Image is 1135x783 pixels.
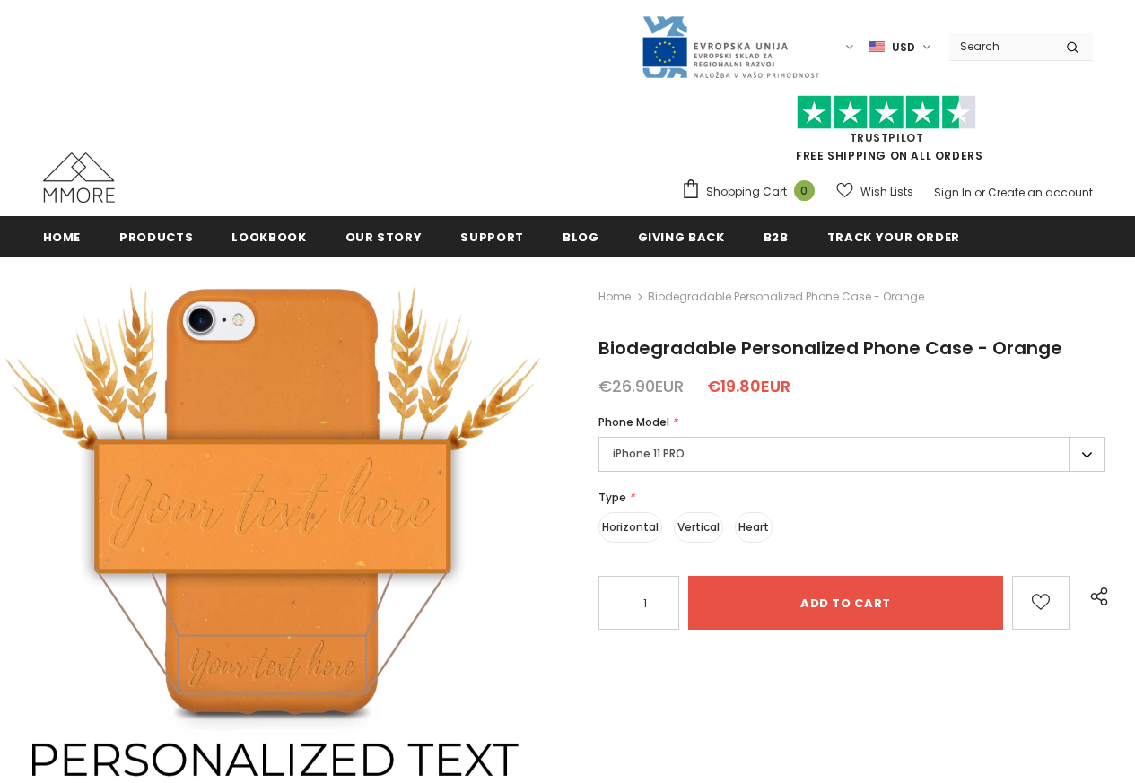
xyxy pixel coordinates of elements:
[231,229,306,246] span: Lookbook
[827,216,960,257] a: Track your order
[934,185,972,200] a: Sign In
[598,512,662,543] label: Horizontal
[598,286,631,308] a: Home
[43,229,82,246] span: Home
[850,130,924,145] a: Trustpilot
[119,229,193,246] span: Products
[598,375,684,397] span: €26.90EUR
[345,216,423,257] a: Our Story
[827,229,960,246] span: Track your order
[735,512,773,543] label: Heart
[119,216,193,257] a: Products
[707,375,790,397] span: €19.80EUR
[598,490,626,505] span: Type
[892,39,915,57] span: USD
[563,229,599,246] span: Blog
[681,178,824,205] a: Shopping Cart 0
[674,512,723,543] label: Vertical
[641,14,820,80] img: Javni Razpis
[231,216,306,257] a: Lookbook
[598,437,1105,472] label: iPhone 11 PRO
[764,229,789,246] span: B2B
[681,103,1093,163] span: FREE SHIPPING ON ALL ORDERS
[563,216,599,257] a: Blog
[345,229,423,246] span: Our Story
[638,229,725,246] span: Giving back
[43,152,115,203] img: MMORE Cases
[860,183,913,201] span: Wish Lists
[836,176,913,207] a: Wish Lists
[797,95,976,130] img: Trust Pilot Stars
[460,216,524,257] a: support
[988,185,1093,200] a: Create an account
[648,286,924,308] span: Biodegradable Personalized Phone Case - Orange
[764,216,789,257] a: B2B
[869,39,885,55] img: USD
[974,185,985,200] span: or
[706,183,787,201] span: Shopping Cart
[598,335,1062,361] span: Biodegradable Personalized Phone Case - Orange
[794,180,815,201] span: 0
[460,229,524,246] span: support
[641,39,820,54] a: Javni Razpis
[949,33,1052,59] input: Search Site
[688,576,1003,630] input: Add to cart
[638,216,725,257] a: Giving back
[43,216,82,257] a: Home
[598,414,669,430] span: Phone Model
